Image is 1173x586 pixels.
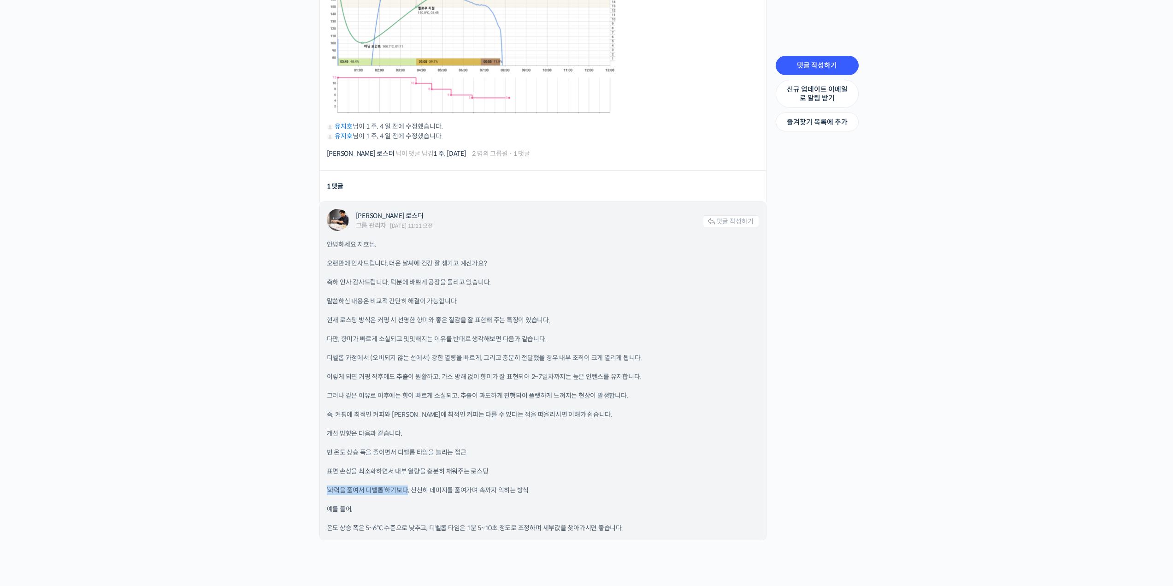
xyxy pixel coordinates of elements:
[776,112,859,132] a: 즐겨찾기 목록에 추가
[390,223,433,229] span: [DATE] 11:11 오전
[327,278,759,287] p: 축하 인사 감사드립니다. 덕분에 바쁘게 공장을 돌리고 있습니다.
[3,292,61,315] a: 홈
[29,306,35,314] span: 홈
[327,132,333,140] a: "유지호"님 프로필 보기
[327,315,759,325] p: 현재 로스팅 방식은 커핑 시 선명한 향미와 좋은 질감을 잘 표현해 주는 특징이 있습니다.
[356,222,387,229] div: 그룹 관리자
[327,122,759,131] li: 님이 1 주, 4 일 전에 수정했습니다.
[327,467,759,476] p: 표면 손상을 최소화하면서 내부 열량을 충분히 채워주는 로스팅
[119,292,177,315] a: 설정
[716,217,754,225] span: 댓글 작성하기
[327,410,759,420] p: 즉, 커핑에 최적인 커피와 [PERSON_NAME]에 최적인 커피는 다를 수 있다는 점을 떠올리시면 이해가 쉽습니다.
[335,122,353,130] a: 유지호
[327,209,349,231] a: "윤원균 로스터"님 프로필 보기
[327,296,759,306] p: 말씀하신 내용은 비교적 간단히 해결이 가능합니다.
[335,132,353,140] a: 유지호
[327,240,759,249] p: 안녕하세요 지호님,
[433,149,466,158] a: 1 주, [DATE]
[327,149,395,158] a: [PERSON_NAME] 로스터
[776,80,859,108] a: 신규 업데이트 이메일로 알림 받기
[61,292,119,315] a: 대화
[327,523,759,533] p: 온도 상승 폭은 5~6℃ 수준으로 낮추고, 디벨롭 타임은 1분 5~10초 정도로 조정하며 세부값을 찾아가시면 좋습니다.
[327,391,759,401] p: 그러나 같은 이유로 이후에는 향이 빠르게 소실되고, 추출이 과도하게 진행되어 플랫하게 느껴지는 현상이 발생합니다.
[327,353,759,363] p: 디벨롭 과정에서 (오버되지 않는 선에서) 강한 열량을 빠르게, 그리고 충분히 전달했을 경우 내부 조직이 크게 열리게 됩니다.
[776,56,859,75] a: 댓글 작성하기
[327,334,759,344] p: 다만, 향미가 빠르게 소실되고 밋밋해지는 이유를 반대로 생각해보면 다음과 같습니다.
[327,448,759,457] p: 빈 온도 상승 폭을 줄이면서 디벨롭 타임을 늘리는 접근
[513,150,530,157] span: 1 댓글
[327,429,759,438] p: 개선 방향은 다음과 같습니다.
[327,122,333,130] a: "유지호"님 프로필 보기
[327,150,466,157] span: 님이 댓글 남김
[327,259,759,268] p: 오랜만에 인사드립니다. 더운 날씨에 건강 잘 챙기고 계신가요?
[327,485,759,495] p: ‘화력을 줄여서 디벨롭’하기보다, 천천히 데미지를 줄여가며 속까지 익히는 방식
[356,212,424,220] a: [PERSON_NAME] 로스터
[327,180,343,193] div: 1 댓글
[509,149,512,158] span: ·
[327,372,759,382] p: 이렇게 되면 커핑 직후에도 추출이 원활하고, 가스 방해 없이 향미가 잘 표현되어 2~7일차까지는 높은 인텐스를 유지합니다.
[703,215,759,227] a: 댓글 작성하기
[327,504,759,514] p: 예를 들어,
[142,306,153,314] span: 설정
[472,150,507,157] span: 2 명의 그룹원
[327,131,759,141] li: 님이 1 주, 4 일 전에 수정했습니다.
[84,307,95,314] span: 대화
